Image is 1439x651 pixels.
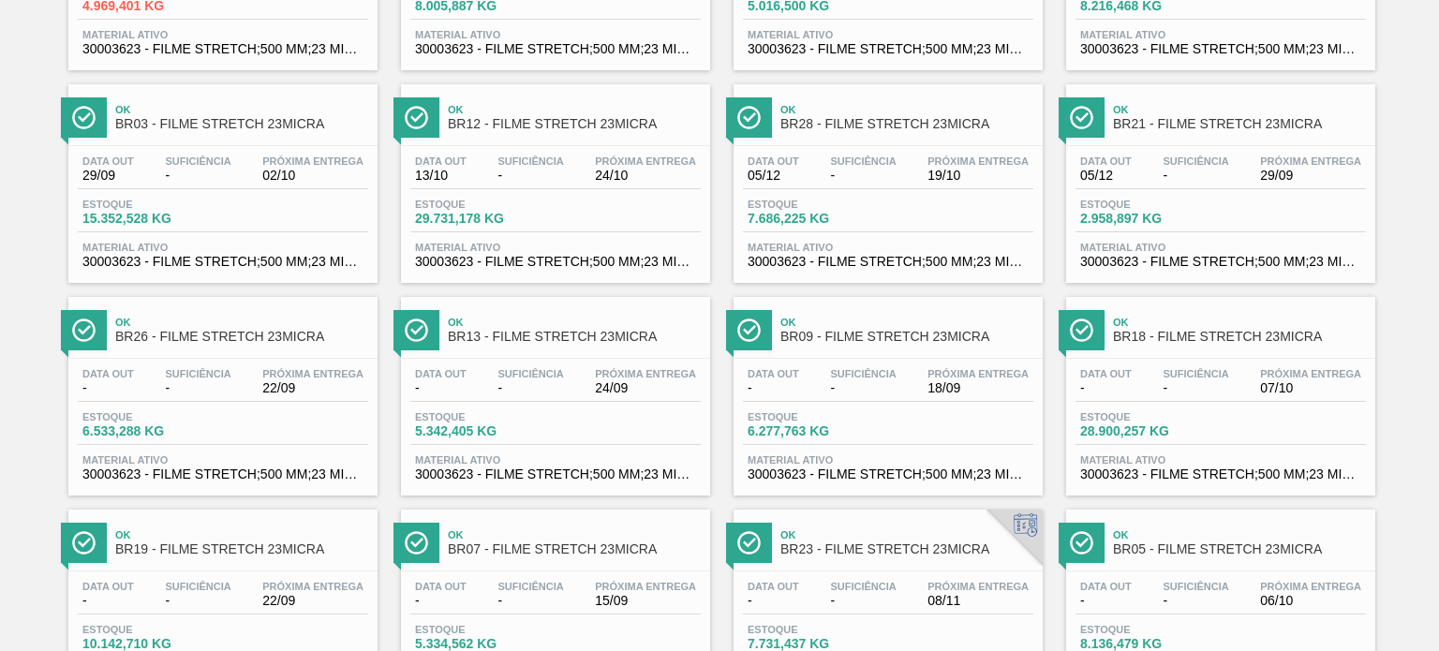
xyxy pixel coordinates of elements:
[1080,424,1211,438] span: 28.900,257 KG
[1260,368,1361,379] span: Próxima Entrega
[82,169,134,183] span: 29/09
[1113,104,1366,115] span: Ok
[54,283,387,496] a: ÍconeOkBR26 - FILME STRETCH 23MICRAData out-Suficiência-Próxima Entrega22/09Estoque6.533,288 KGMa...
[1080,454,1361,466] span: Material ativo
[1113,117,1366,131] span: BR21 - FILME STRETCH 23MICRA
[82,467,363,481] span: 30003623 - FILME STRETCH;500 MM;23 MICRA;;HISTRETCH
[748,368,799,379] span: Data out
[1080,624,1211,635] span: Estoque
[415,624,546,635] span: Estoque
[415,637,546,651] span: 5.334,562 KG
[387,283,719,496] a: ÍconeOkBR13 - FILME STRETCH 23MICRAData out-Suficiência-Próxima Entrega24/09Estoque5.342,405 KGMa...
[748,424,879,438] span: 6.277,763 KG
[497,155,563,167] span: Suficiência
[115,117,368,131] span: BR03 - FILME STRETCH 23MICRA
[415,381,467,395] span: -
[737,531,761,555] img: Ícone
[748,29,1029,40] span: Material ativo
[595,581,696,592] span: Próxima Entrega
[82,411,214,422] span: Estoque
[82,624,214,635] span: Estoque
[1070,531,1093,555] img: Ícone
[405,318,428,342] img: Ícone
[927,169,1029,183] span: 19/10
[1080,255,1361,269] span: 30003623 - FILME STRETCH;500 MM;23 MICRA;;HISTRETCH
[497,381,563,395] span: -
[165,594,230,608] span: -
[1080,169,1132,183] span: 05/12
[165,581,230,592] span: Suficiência
[165,381,230,395] span: -
[448,330,701,344] span: BR13 - FILME STRETCH 23MICRA
[748,42,1029,56] span: 30003623 - FILME STRETCH;500 MM;23 MICRA;;HISTRETCH
[780,529,1033,540] span: Ok
[719,70,1052,283] a: ÍconeOkBR28 - FILME STRETCH 23MICRAData out05/12Suficiência-Próxima Entrega19/10Estoque7.686,225 ...
[1080,199,1211,210] span: Estoque
[595,155,696,167] span: Próxima Entrega
[1080,594,1132,608] span: -
[1080,411,1211,422] span: Estoque
[748,411,879,422] span: Estoque
[415,199,546,210] span: Estoque
[415,581,467,592] span: Data out
[830,169,896,183] span: -
[780,317,1033,328] span: Ok
[415,155,467,167] span: Data out
[82,594,134,608] span: -
[82,42,363,56] span: 30003623 - FILME STRETCH;500 MM;23 MICRA;;HISTRETCH
[748,467,1029,481] span: 30003623 - FILME STRETCH;500 MM;23 MICRA;;HISTRETCH
[72,531,96,555] img: Ícone
[748,581,799,592] span: Data out
[1052,283,1385,496] a: ÍconeOkBR18 - FILME STRETCH 23MICRAData out-Suficiência-Próxima Entrega07/10Estoque28.900,257 KGM...
[262,368,363,379] span: Próxima Entrega
[415,594,467,608] span: -
[82,454,363,466] span: Material ativo
[415,212,546,226] span: 29.731,178 KG
[1260,594,1361,608] span: 06/10
[780,117,1033,131] span: BR28 - FILME STRETCH 23MICRA
[780,542,1033,556] span: BR23 - FILME STRETCH 23MICRA
[748,454,1029,466] span: Material ativo
[830,594,896,608] span: -
[748,169,799,183] span: 05/12
[748,637,879,651] span: 7.731,437 KG
[1080,637,1211,651] span: 8.136,479 KG
[415,242,696,253] span: Material ativo
[1163,581,1228,592] span: Suficiência
[115,330,368,344] span: BR26 - FILME STRETCH 23MICRA
[262,381,363,395] span: 22/09
[415,29,696,40] span: Material ativo
[595,381,696,395] span: 24/09
[82,637,214,651] span: 10.142,710 KG
[1163,368,1228,379] span: Suficiência
[405,106,428,129] img: Ícone
[595,594,696,608] span: 15/09
[927,581,1029,592] span: Próxima Entrega
[830,155,896,167] span: Suficiência
[262,169,363,183] span: 02/10
[748,594,799,608] span: -
[1113,542,1366,556] span: BR05 - FILME STRETCH 23MICRA
[448,542,701,556] span: BR07 - FILME STRETCH 23MICRA
[448,104,701,115] span: Ok
[82,368,134,379] span: Data out
[82,155,134,167] span: Data out
[780,104,1033,115] span: Ok
[1163,169,1228,183] span: -
[1070,106,1093,129] img: Ícone
[1260,381,1361,395] span: 07/10
[1080,42,1361,56] span: 30003623 - FILME STRETCH;500 MM;23 MICRA;;HISTRETCH
[927,368,1029,379] span: Próxima Entrega
[82,255,363,269] span: 30003623 - FILME STRETCH;500 MM;23 MICRA;;HISTRETCH
[748,624,879,635] span: Estoque
[115,529,368,540] span: Ok
[54,70,387,283] a: ÍconeOkBR03 - FILME STRETCH 23MICRAData out29/09Suficiência-Próxima Entrega02/10Estoque15.352,528...
[1163,594,1228,608] span: -
[1080,212,1211,226] span: 2.958,897 KG
[1260,581,1361,592] span: Próxima Entrega
[1080,155,1132,167] span: Data out
[780,330,1033,344] span: BR09 - FILME STRETCH 23MICRA
[387,70,719,283] a: ÍconeOkBR12 - FILME STRETCH 23MICRAData out13/10Suficiência-Próxima Entrega24/10Estoque29.731,178...
[748,381,799,395] span: -
[497,581,563,592] span: Suficiência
